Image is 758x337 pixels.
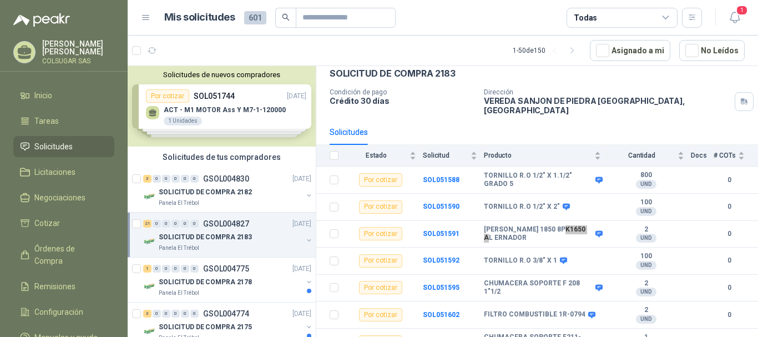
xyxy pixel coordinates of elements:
[484,225,593,243] b: [PERSON_NAME] 1850 8PK1650 AL ERNADOR
[203,265,249,273] p: GSOL004775
[190,310,199,318] div: 0
[171,220,180,228] div: 0
[162,310,170,318] div: 0
[13,162,114,183] a: Licitaciones
[484,145,608,167] th: Producto
[679,40,745,61] button: No Leídos
[13,187,114,208] a: Negociaciones
[691,145,714,167] th: Docs
[423,284,459,291] a: SOL051595
[143,175,151,183] div: 3
[162,265,170,273] div: 0
[132,71,311,79] button: Solicitudes de nuevos compradores
[484,96,730,115] p: VEREDA SANJON DE PIEDRA [GEOGRAPHIC_DATA] , [GEOGRAPHIC_DATA]
[153,175,161,183] div: 0
[484,172,593,189] b: TORNILLO R.O 1/2" X 1.1/2" GRADO 5
[292,309,311,319] p: [DATE]
[13,85,114,106] a: Inicio
[34,192,85,204] span: Negociaciones
[484,152,592,159] span: Producto
[636,315,656,324] div: UND
[574,12,597,24] div: Todas
[143,310,151,318] div: 3
[608,306,684,315] b: 2
[162,220,170,228] div: 0
[34,243,104,267] span: Órdenes de Compra
[159,232,252,243] p: SOLICITUD DE COMPRA 2183
[181,220,189,228] div: 0
[159,322,252,333] p: SOLICITUD DE COMPRA 2175
[42,40,114,56] p: [PERSON_NAME] [PERSON_NAME]
[608,252,684,261] b: 100
[171,175,180,183] div: 0
[164,9,235,26] h1: Mis solicitudes
[13,13,70,27] img: Logo peakr
[159,289,199,298] p: Panela El Trébol
[714,145,758,167] th: # COTs
[736,5,748,16] span: 1
[608,198,684,207] b: 100
[13,136,114,157] a: Solicitudes
[171,310,180,318] div: 0
[714,152,736,159] span: # COTs
[725,8,745,28] button: 1
[292,174,311,184] p: [DATE]
[181,175,189,183] div: 0
[423,152,468,159] span: Solicitud
[345,152,407,159] span: Estado
[359,200,402,214] div: Por cotizar
[143,220,151,228] div: 21
[42,58,114,64] p: COLSUGAR SAS
[203,175,249,183] p: GSOL004830
[714,310,745,320] b: 0
[484,256,557,265] b: TORNILLO R.O 3/8" X 1
[608,152,675,159] span: Cantidad
[608,225,684,234] b: 2
[34,166,75,178] span: Licitaciones
[13,301,114,323] a: Configuración
[128,147,316,168] div: Solicitudes de tus compradores
[330,96,475,105] p: Crédito 30 días
[34,140,73,153] span: Solicitudes
[34,89,52,102] span: Inicio
[292,219,311,229] p: [DATE]
[484,279,593,296] b: CHUMACERA SOPORTE F 208 1"1/2
[190,220,199,228] div: 0
[423,145,484,167] th: Solicitud
[359,308,402,321] div: Por cotizar
[153,265,161,273] div: 0
[159,187,252,198] p: SOLICITUD DE COMPRA 2182
[423,311,459,319] b: SOL051602
[423,176,459,184] a: SOL051588
[636,234,656,243] div: UND
[330,68,456,79] p: SOLICITUD DE COMPRA 2183
[636,207,656,216] div: UND
[244,11,266,24] span: 601
[423,203,459,210] a: SOL051590
[484,310,585,319] b: FILTRO COMBUSTIBLE 1R-0794
[423,230,459,238] a: SOL051591
[608,279,684,288] b: 2
[282,13,290,21] span: search
[159,199,199,208] p: Panela El Trébol
[636,261,656,270] div: UND
[34,280,75,293] span: Remisiones
[171,265,180,273] div: 0
[513,42,581,59] div: 1 - 50 de 150
[714,175,745,185] b: 0
[143,262,314,298] a: 1 0 0 0 0 0 GSOL004775[DATE] Company LogoSOLICITUD DE COMPRA 2178Panela El Trébol
[636,180,656,189] div: UND
[159,277,252,288] p: SOLICITUD DE COMPRA 2178
[190,175,199,183] div: 0
[143,265,151,273] div: 1
[143,190,156,203] img: Company Logo
[203,220,249,228] p: GSOL004827
[359,281,402,294] div: Por cotizar
[153,220,161,228] div: 0
[608,171,684,180] b: 800
[608,145,691,167] th: Cantidad
[359,173,402,187] div: Por cotizar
